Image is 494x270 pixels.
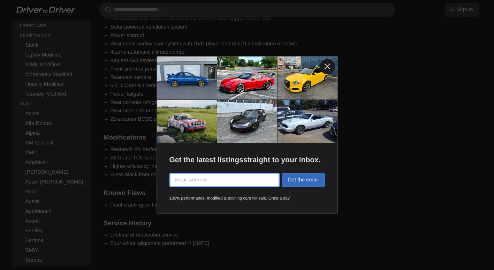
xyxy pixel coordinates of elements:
[169,173,280,187] input: Email address
[288,177,319,183] span: Get the email
[282,173,325,187] button: Get the email
[169,156,325,164] h2: Get the latest listings straight to your inbox.
[169,195,325,201] small: 100% performance, modified & exciting cars for sale. Once a day.
[157,57,337,143] img: cars cover photo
